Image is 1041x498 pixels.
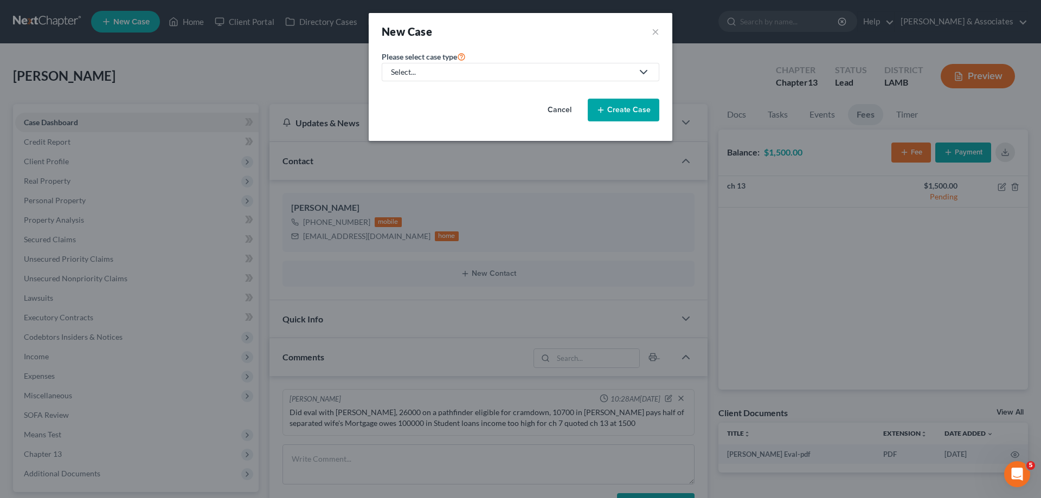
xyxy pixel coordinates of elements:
button: Cancel [536,99,583,121]
iframe: Intercom live chat [1004,461,1030,487]
strong: New Case [382,25,432,38]
span: Please select case type [382,52,457,61]
span: 5 [1026,461,1035,470]
div: Select... [391,67,633,77]
button: × [652,24,659,39]
button: Create Case [588,99,659,121]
